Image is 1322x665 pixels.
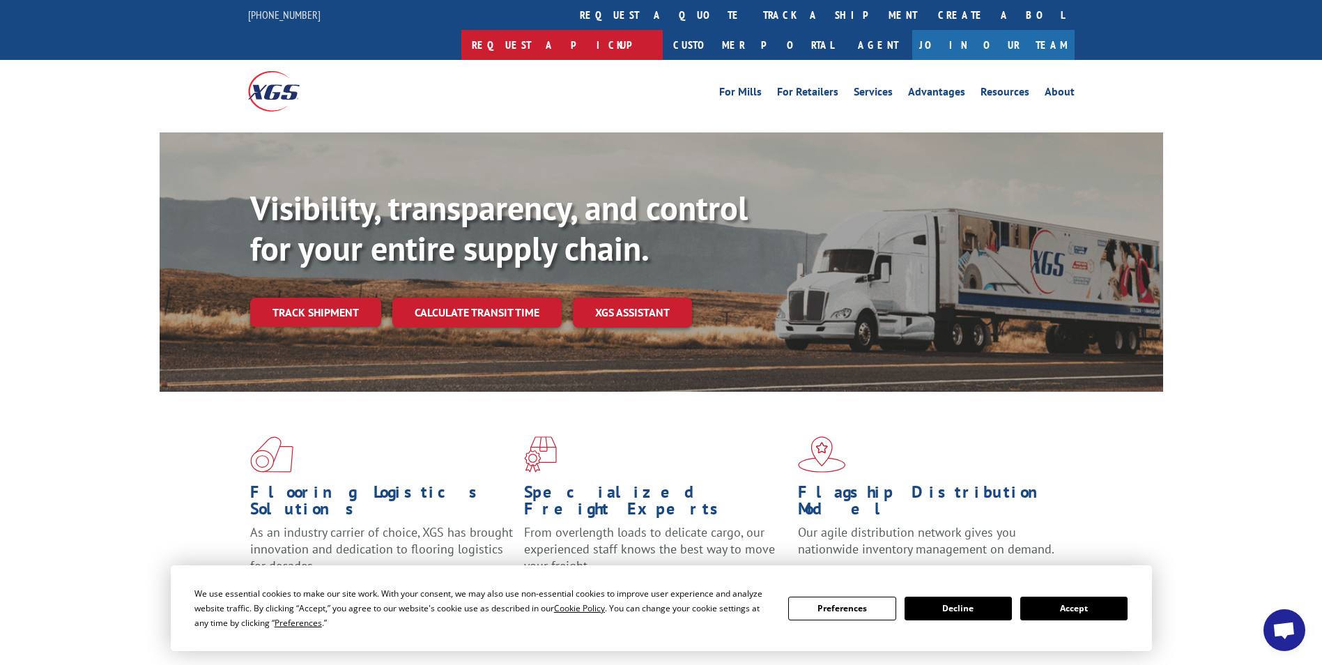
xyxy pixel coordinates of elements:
a: Calculate transit time [392,298,562,328]
img: xgs-icon-flagship-distribution-model-red [798,436,846,473]
b: Visibility, transparency, and control for your entire supply chain. [250,186,748,270]
a: Agent [844,30,912,60]
a: Join Our Team [912,30,1075,60]
a: Services [854,86,893,102]
a: Request a pickup [461,30,663,60]
span: As an industry carrier of choice, XGS has brought innovation and dedication to flooring logistics... [250,524,513,574]
a: About [1045,86,1075,102]
a: [PHONE_NUMBER] [248,8,321,22]
a: Track shipment [250,298,381,327]
a: XGS ASSISTANT [573,298,692,328]
img: xgs-icon-focused-on-flooring-red [524,436,557,473]
button: Accept [1020,597,1128,620]
a: For Retailers [777,86,838,102]
div: Cookie Consent Prompt [171,565,1152,651]
h1: Flooring Logistics Solutions [250,484,514,524]
img: xgs-icon-total-supply-chain-intelligence-red [250,436,293,473]
button: Preferences [788,597,896,620]
a: Resources [981,86,1029,102]
div: Open chat [1263,609,1305,651]
span: Our agile distribution network gives you nationwide inventory management on demand. [798,524,1054,557]
a: For Mills [719,86,762,102]
div: We use essential cookies to make our site work. With your consent, we may also use non-essential ... [194,586,771,630]
h1: Flagship Distribution Model [798,484,1061,524]
a: Advantages [908,86,965,102]
a: Customer Portal [663,30,844,60]
button: Decline [905,597,1012,620]
p: From overlength loads to delicate cargo, our experienced staff knows the best way to move your fr... [524,524,787,586]
span: Preferences [275,617,322,629]
span: Cookie Policy [554,602,605,614]
h1: Specialized Freight Experts [524,484,787,524]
